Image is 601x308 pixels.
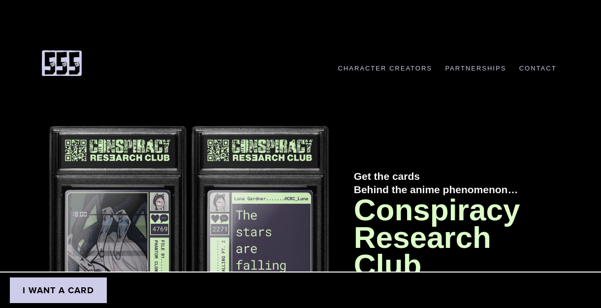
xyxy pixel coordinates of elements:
span: Conspiracy Research Club [354,193,520,282]
a: I want a card [10,277,107,303]
a: Contact [514,65,562,72]
a: Partnerships [440,65,511,72]
img: 555 Comic [39,49,84,77]
a: 555 Comic [39,55,84,69]
h1: Get the cards Behind the anime phenomenon… [354,170,562,307]
a: Character Creators [333,65,437,72]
